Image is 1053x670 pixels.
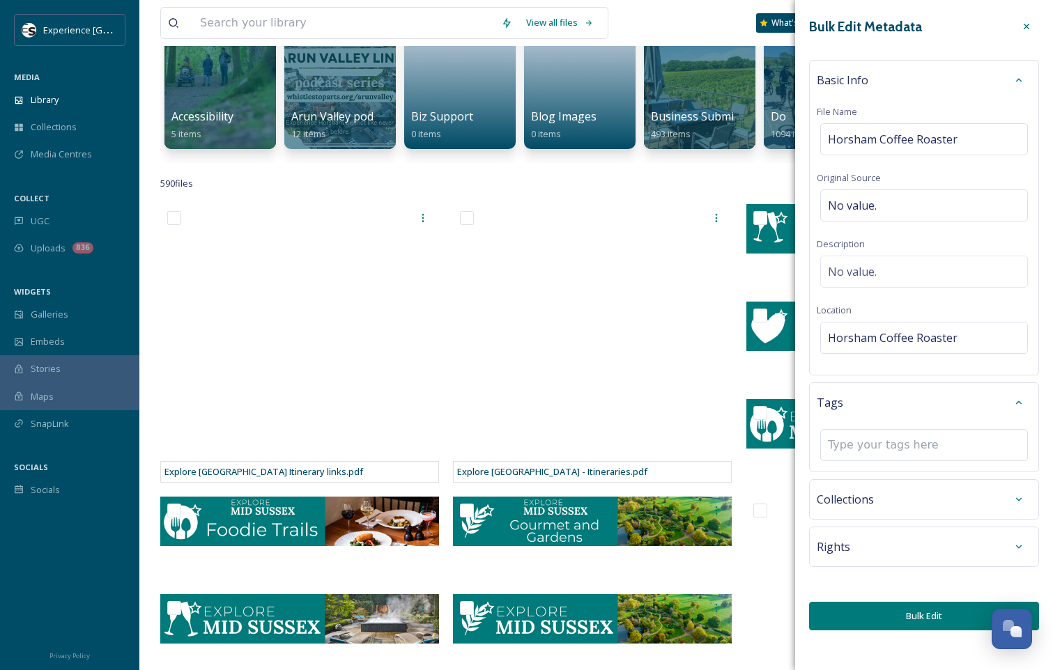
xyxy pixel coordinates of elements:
span: Collections [31,120,77,134]
span: Maps [31,390,54,403]
span: Horsham Coffee Roaster [828,329,958,346]
h3: Bulk Edit Metadata [809,17,922,37]
span: Privacy Policy [49,651,90,660]
span: MEDIA [14,72,40,82]
a: Accessibility5 items [171,110,233,140]
span: Do [771,109,786,124]
span: Library [31,93,59,107]
span: Location [817,304,852,316]
span: Accessibility [171,109,233,124]
a: Do1094 items [771,110,815,140]
a: Biz Support0 items [411,110,473,140]
span: 590 file s [160,177,193,190]
span: Rights [817,538,850,555]
a: Business Submissions493 items [651,110,767,140]
span: 0 items [411,127,441,140]
span: File Name [817,105,857,118]
span: 5 items [171,127,201,140]
img: WSCC%20ES%20Socials%20Icon%20-%20Secondary%20-%20Black.jpg [22,23,36,37]
span: 1094 items [771,127,815,140]
input: Search your library [193,8,494,38]
span: COLLECT [14,193,49,203]
span: Blog Images [531,109,597,124]
span: Original Source [817,171,881,184]
span: Socials [31,483,60,497]
div: 836 [72,242,93,254]
span: 12 items [291,127,326,140]
span: UGC [31,215,49,228]
span: Biz Support [411,109,473,124]
span: Explore [GEOGRAPHIC_DATA] - Itineraries.pdf [457,465,647,478]
a: View all files [519,9,601,36]
a: What's New [756,13,826,33]
input: Type your tags here [828,437,967,453]
span: Uploads [31,242,66,255]
span: Description [817,237,865,250]
a: Blog Images0 items [531,110,597,140]
span: No value. [828,263,877,280]
span: Arun Valley podcast [291,109,394,124]
span: Tags [817,394,843,411]
span: Collections [817,491,874,508]
span: No value. [828,197,877,214]
span: Business Submissions [651,109,767,124]
span: Experience [GEOGRAPHIC_DATA] [43,23,181,36]
span: Basic Info [817,72,868,88]
button: Bulk Edit [809,602,1039,630]
span: SOCIALS [14,462,48,472]
span: Explore [GEOGRAPHIC_DATA] Itinerary links.pdf [164,465,363,478]
span: Media Centres [31,148,92,161]
span: Embeds [31,335,65,348]
span: 0 items [531,127,561,140]
span: Galleries [31,308,68,321]
span: Horsham Coffee Roaster [828,131,958,148]
span: Stories [31,362,61,375]
span: SnapLink [31,417,69,430]
span: 493 items [651,127,691,140]
span: WIDGETS [14,286,51,297]
button: Open Chat [992,609,1032,649]
a: Arun Valley podcast12 items [291,110,394,140]
a: Privacy Policy [49,646,90,663]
